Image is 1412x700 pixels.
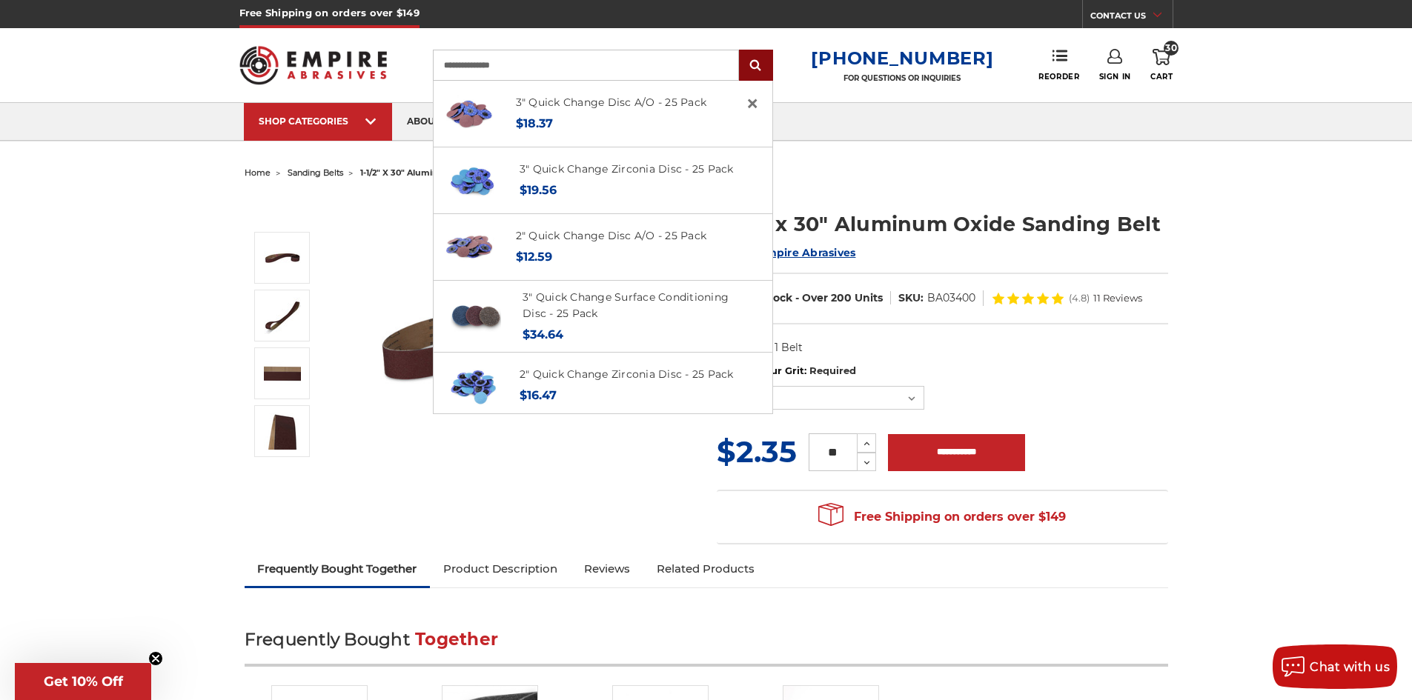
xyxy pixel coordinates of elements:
a: 3" Quick Change Zirconia Disc - 25 Pack [520,162,734,176]
a: 3" Quick Change Surface Conditioning Disc - 25 Pack [523,290,729,321]
a: [PHONE_NUMBER] [811,47,993,69]
img: 1-1/2" x 30" Aluminum Oxide Sanding Belt [264,297,301,334]
span: Together [415,629,498,650]
a: Reviews [571,553,643,585]
a: Frequently Bought Together [245,553,431,585]
span: 11 Reviews [1093,293,1142,303]
span: Units [855,291,883,304]
span: × [746,89,759,118]
img: 1-1/2" x 30" Sanding Belt - Aluminum Oxide [371,194,668,490]
span: $2.35 [717,433,797,470]
a: 2" Quick Change Disc A/O - 25 Pack [516,229,707,242]
span: - Over [795,291,828,304]
a: Reorder [1038,49,1079,81]
span: Get 10% Off [44,673,123,690]
h1: 1-1/2" x 30" Aluminum Oxide Sanding Belt [717,210,1168,239]
img: Empire Abrasives [239,36,388,94]
img: Set of 3-inch Metalworking Discs in 80 Grit, quick-change Zirconia abrasive by Empire Abrasives, ... [448,156,498,206]
img: 1-1/2" x 30" Sanding Belt - Aluminum Oxide [264,239,301,276]
span: 200 [831,291,852,304]
img: 3-inch aluminum oxide quick change sanding discs for sanding and deburring [444,89,494,139]
dt: SKU: [898,290,924,306]
img: Assortment of 2-inch Metalworking Discs, 80 Grit, Quick Change, with durable Zirconia abrasive by... [448,361,498,411]
span: Chat with us [1310,660,1390,674]
span: 1-1/2" x 30" aluminum oxide sanding belt [360,167,538,178]
div: SHOP CATEGORIES [259,116,377,127]
p: FOR QUESTIONS OR INQUIRIES [811,73,993,83]
a: 2" Quick Change Zirconia Disc - 25 Pack [520,367,734,381]
a: home [245,167,271,178]
img: 2 inch red aluminum oxide quick change sanding discs for metalwork [444,222,494,273]
small: Required [809,364,856,376]
button: Chat with us [1273,644,1397,689]
span: Sign In [1099,72,1131,81]
span: Reorder [1038,72,1079,81]
a: Close [740,92,764,116]
span: Cart [1150,72,1173,81]
span: $16.47 [520,388,557,402]
span: $19.56 [520,183,557,197]
span: $12.59 [516,250,552,264]
a: about us [392,103,469,141]
a: sanding belts [288,167,343,178]
a: 3" Quick Change Disc A/O - 25 Pack [516,96,707,109]
button: Close teaser [148,651,163,666]
img: 3-inch surface conditioning quick change disc by Black Hawk Abrasives [451,291,501,341]
span: Frequently Bought [245,629,410,650]
a: Related Products [643,553,768,585]
a: Empire Abrasives [758,246,855,259]
span: $34.64 [523,327,563,341]
a: Product Description [430,553,571,585]
dd: 1 Belt [775,340,803,356]
span: $18.37 [516,116,553,130]
span: Free Shipping on orders over $149 [818,502,1066,532]
img: 1-1/2" x 30" - Aluminum Oxide Sanding Belt [264,413,301,450]
span: 30 [1164,41,1179,56]
dd: BA03400 [927,290,975,306]
label: Choose Your Grit: [717,364,1168,379]
a: CONTACT US [1090,7,1173,28]
input: Submit [741,51,771,81]
div: Get 10% OffClose teaser [15,663,151,700]
span: (4.8) [1069,293,1090,303]
a: 30 Cart [1150,49,1173,81]
img: 1-1/2" x 30" AOX Sanding Belt [264,355,301,392]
